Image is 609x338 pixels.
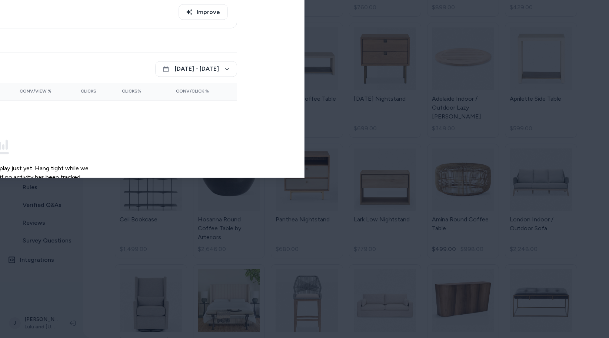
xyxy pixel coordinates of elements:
[63,86,96,97] button: Clicks
[108,86,141,97] button: Clicks%
[155,61,237,77] button: [DATE] - [DATE]
[153,86,209,97] button: Conv/Click %
[179,4,228,20] button: Improve
[122,88,141,94] span: Clicks%
[81,88,96,94] span: Clicks
[20,88,51,94] span: Conv/View %
[176,88,209,94] span: Conv/Click %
